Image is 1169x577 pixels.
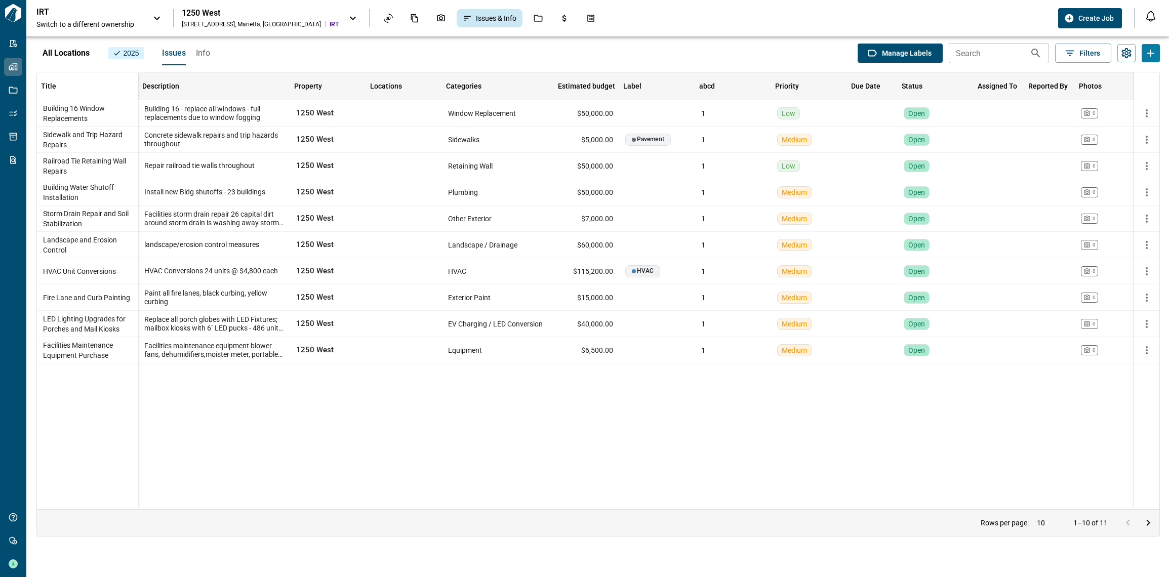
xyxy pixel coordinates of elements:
[144,315,284,333] span: Replace all porch globes with LED Fixtures; mailbox kiosks with 6" LED pucks - 486 units + mail k...
[782,293,808,303] span: medium
[36,19,143,29] span: Switch to a different ownership
[144,131,284,148] span: Concrete sidewalk repairs and trip hazards throughout
[1093,189,1096,195] span: 0
[1024,72,1075,100] div: Reported By
[554,10,575,27] div: Budgets
[701,293,705,303] span: 1
[404,10,425,27] div: Documents
[290,179,366,205] div: 1250 West
[898,72,974,100] div: Status
[290,284,366,311] div: 1250 West
[847,72,898,100] div: Due Date
[908,345,925,355] span: Open
[782,161,795,171] span: low
[1143,8,1159,24] button: Open notification feed
[1055,44,1111,63] button: Filters
[1117,44,1136,62] button: Settings
[1028,72,1068,100] div: Reported By
[974,72,1024,100] div: Assigned To
[330,20,339,28] span: IRT
[775,72,799,100] div: Priority
[378,10,399,27] div: Asset View
[43,156,132,176] span: Railroad Tie Retaining Wall Repairs
[978,72,1017,100] div: Assigned To
[908,214,925,224] span: Open
[448,187,478,197] span: Plumbing
[144,289,284,306] span: Paint all fire lanes, black curbing, yellow curbing
[981,520,1029,526] p: Rows per page:
[1058,8,1122,28] button: Create Job
[701,135,705,145] span: 1
[782,108,795,118] span: low
[448,319,543,329] span: EV Charging / LED Conversion
[782,345,808,355] span: medium
[580,10,601,27] div: Takeoff Center
[1078,13,1114,23] span: Create Job
[858,44,943,63] button: Manage Labels
[457,9,522,27] div: Issues & Info
[577,293,613,303] span: $15,000.00
[290,153,366,179] div: 1250 West
[851,72,880,100] div: Due Date
[1093,295,1096,301] span: 0
[446,72,481,100] div: Categories
[577,240,613,250] span: $60,000.00
[701,240,705,250] span: 1
[1093,137,1096,143] span: 0
[908,108,925,118] span: Open
[448,161,493,171] span: Retaining Wall
[782,240,808,250] span: medium
[290,205,366,232] div: 1250 West
[908,293,925,303] span: Open
[782,319,808,329] span: medium
[1033,516,1057,530] div: 10
[144,210,284,227] span: Facilities storm drain repair 26 capital dirt around storm drain is washing away storm drain is s...
[1093,110,1096,116] span: 0
[782,135,808,145] span: medium
[43,235,132,255] span: Landscape and Erosion Control
[1093,216,1096,222] span: 0
[43,130,132,150] span: Sidewalk and Trip Hazard Repairs
[144,342,284,359] span: Facilities maintenance equipment blower fans, dehumidifiers,moister meter, portable a/c,heaters w...
[1142,44,1160,62] button: Add Issues or Info
[543,72,619,100] div: Estimated budget
[144,240,259,249] span: landscape/erosion control measures
[619,72,695,100] div: Label
[476,13,516,23] span: Issues & Info
[1073,520,1108,526] p: 1–10 of 11
[37,72,138,100] div: Title
[528,10,549,27] div: Jobs
[1079,72,1102,100] div: Photos
[699,72,715,100] div: abcd
[577,161,613,171] span: $50,000.00
[448,240,517,250] span: Landscape / Drainage
[448,345,482,355] span: Equipment
[581,135,613,145] span: $5,000.00
[701,319,705,329] span: 1
[43,209,132,229] span: Storm Drain Repair and Soil Stabilization
[558,72,615,100] div: Estimated budget
[908,266,925,276] span: Open
[162,48,186,58] span: Issues
[294,72,322,100] div: Property
[701,187,705,197] span: 1
[1079,48,1100,58] span: Filters
[448,135,479,145] span: Sidewalks
[1093,242,1096,248] span: 0
[577,319,613,329] span: $40,000.00
[908,187,925,197] span: Open
[581,214,613,224] span: $7,000.00
[290,232,366,258] div: 1250 West
[908,135,925,145] span: Open
[771,72,847,100] div: Priority
[782,187,808,197] span: medium
[370,72,402,100] div: Locations
[144,105,284,122] span: Building 16 - replace all windows - full replacements due to window fogging
[448,266,466,276] span: HVAC
[1138,513,1158,533] button: Go to next page
[43,266,116,276] span: HVAC Unit Conversions
[430,10,452,27] div: Photos
[144,188,265,196] span: Install new Bldg shutoffs - 23 buildings
[782,214,808,224] span: medium
[782,266,808,276] span: medium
